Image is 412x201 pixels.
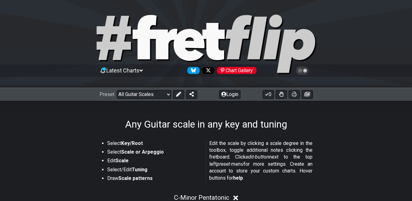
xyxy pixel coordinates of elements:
[263,90,274,99] button: 0
[107,157,202,166] li: Edit
[185,67,200,74] a: Follow #fretflip at Bluesky
[219,90,240,99] button: Login
[100,91,114,97] span: Preset
[117,90,171,99] select: Preset
[107,149,202,157] li: Select
[233,175,243,181] strong: help
[107,166,202,175] li: Select/Edit
[125,118,287,130] h1: Any Guitar scale in any key and tuning
[299,68,306,73] span: Toggle light / dark theme
[121,140,143,146] strong: Key/Root
[107,175,202,184] li: Draw
[246,154,269,160] em: edit-button
[276,90,287,99] button: Toggle Dexterity for all fretkits
[118,175,153,181] strong: Scale patterns
[116,158,129,164] strong: Scale
[214,67,257,74] a: #fretflip at Pinterest
[217,161,244,167] em: preset-menu
[209,140,312,181] p: Edit the scale by clicking a scale degree in the toolbox, toggle additional notes clicking the fr...
[173,90,184,99] button: Edit Preset
[121,149,164,155] strong: Scale or Arpeggio
[302,90,313,99] button: Create image
[217,67,257,74] div: Chart Gallery
[200,67,214,74] a: Follow #fretflip at X
[106,67,139,74] span: Latest Charts
[107,140,202,149] li: Select
[186,90,197,99] button: Share Preset
[289,90,300,99] button: Print
[132,167,147,173] strong: Tuning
